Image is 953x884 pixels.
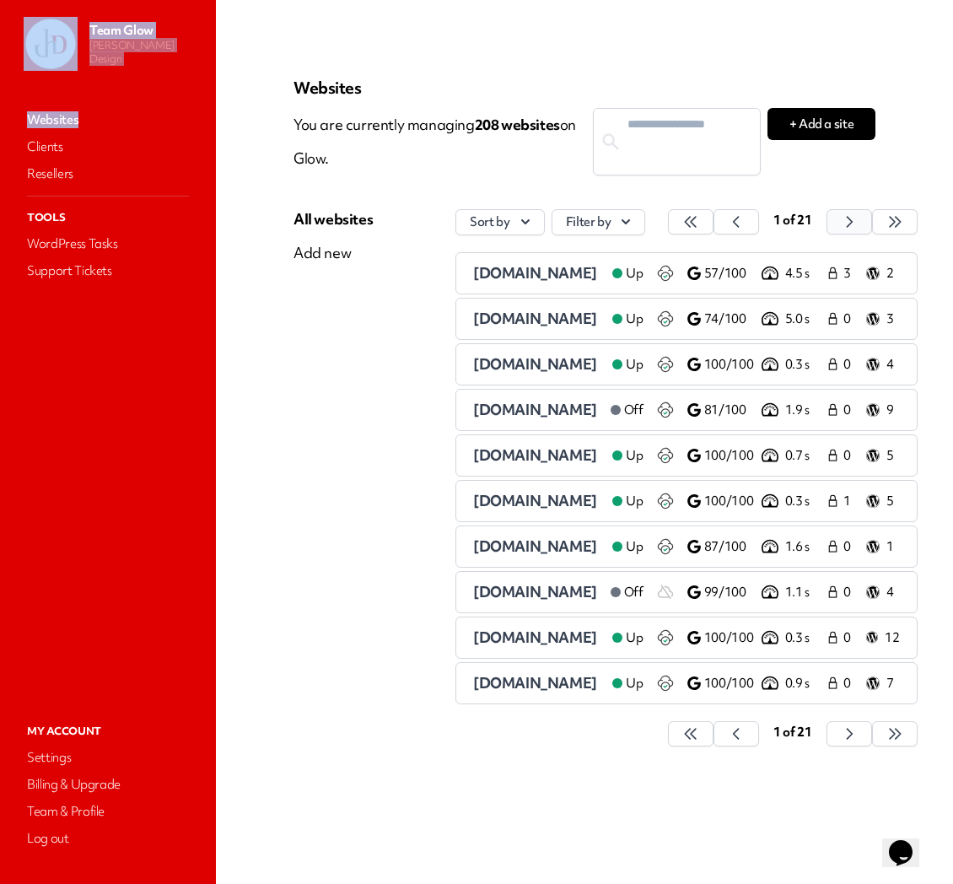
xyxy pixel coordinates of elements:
a: 100/100 0.3 s [687,491,826,511]
span: [DOMAIN_NAME] [473,536,597,556]
p: 100/100 [704,629,758,647]
a: Off [597,400,657,420]
span: 1 [843,493,856,510]
a: Team & Profile [24,800,192,823]
p: 0.7 s [785,447,826,465]
a: 9 [866,400,900,420]
a: Up [599,491,656,511]
p: 3 [886,310,900,328]
p: You are currently managing on Glow. [293,108,593,175]
a: [DOMAIN_NAME] [473,400,597,420]
p: 1.6 s [785,538,826,556]
a: Up [599,628,656,648]
span: 1 of 21 [773,724,812,741]
button: Sort by [455,209,545,235]
span: Off [624,584,643,601]
p: 100/100 [704,447,758,465]
a: 0 [826,445,859,466]
p: Team Glow [89,22,202,39]
span: [DOMAIN_NAME] [473,491,597,510]
p: 4 [886,584,900,601]
a: WordPress Tasks [24,232,192,256]
p: 9 [886,402,900,419]
p: 4 [886,356,900,374]
span: 0 [843,584,856,601]
span: [DOMAIN_NAME] [473,400,597,419]
a: Websites [24,108,192,132]
a: 87/100 1.6 s [687,536,826,557]
a: Billing & Upgrade [24,773,192,796]
a: 7 [866,673,900,693]
a: 0 [826,628,859,648]
span: 3 [843,265,856,283]
a: Support Tickets [24,259,192,283]
a: 3 [866,309,900,329]
span: [DOMAIN_NAME] [473,673,597,693]
p: Tools [24,207,192,229]
div: Add new [293,243,373,263]
p: 74/100 [704,310,758,328]
a: Up [599,445,656,466]
span: [DOMAIN_NAME] [473,309,597,328]
button: Filter by [552,209,646,235]
p: 5 [886,493,900,510]
span: 0 [843,538,856,556]
a: 100/100 0.9 s [687,673,826,693]
a: Settings [24,746,192,769]
a: 4 [866,354,900,375]
a: 0 [826,354,859,375]
p: Websites [293,78,875,98]
p: My Account [24,720,192,742]
button: + Add a site [767,108,875,140]
span: 0 [843,356,856,374]
p: [PERSON_NAME] Design [89,39,202,66]
span: [DOMAIN_NAME] [473,354,597,374]
p: 5 [886,447,900,465]
span: Up [626,629,643,647]
a: [DOMAIN_NAME] [473,354,599,375]
p: 100/100 [704,675,758,693]
p: 1 [886,538,900,556]
p: 99/100 [704,584,758,601]
a: 100/100 0.7 s [687,445,826,466]
a: Up [599,309,656,329]
p: 87/100 [704,538,758,556]
p: 0.3 s [785,493,826,510]
span: [DOMAIN_NAME] [473,582,597,601]
span: Up [626,493,643,510]
a: Up [599,673,656,693]
span: s [553,115,560,134]
a: [DOMAIN_NAME] [473,263,599,283]
a: 1 [826,491,859,511]
p: 57/100 [704,265,758,283]
a: 2 [866,263,900,283]
span: 0 [843,310,856,328]
a: 3 [826,263,859,283]
p: 1.1 s [785,584,826,601]
a: Up [599,354,656,375]
a: 99/100 1.1 s [687,582,826,602]
a: [DOMAIN_NAME] [473,445,599,466]
p: 81/100 [704,402,758,419]
a: 100/100 0.3 s [687,354,826,375]
a: [DOMAIN_NAME] [473,536,599,557]
span: 0 [843,629,856,647]
a: 4 [866,582,900,602]
a: 74/100 5.0 s [687,309,826,329]
span: Up [626,538,643,556]
p: 2 [886,265,900,283]
span: Up [626,675,643,693]
a: 100/100 0.3 s [687,628,826,648]
a: 12 [866,628,900,648]
a: 0 [826,309,859,329]
span: Off [624,402,643,419]
a: [DOMAIN_NAME] [473,582,597,602]
p: 5.0 s [785,310,826,328]
a: 0 [826,582,859,602]
span: [DOMAIN_NAME] [473,263,597,283]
